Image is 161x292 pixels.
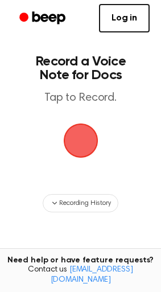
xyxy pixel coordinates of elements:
[59,198,110,208] span: Recording History
[11,7,76,30] a: Beep
[51,266,133,284] a: [EMAIL_ADDRESS][DOMAIN_NAME]
[7,265,154,285] span: Contact us
[20,55,141,82] h1: Record a Voice Note for Docs
[64,124,98,158] img: Beep Logo
[99,4,150,32] a: Log in
[20,91,141,105] p: Tap to Record.
[43,194,118,212] button: Recording History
